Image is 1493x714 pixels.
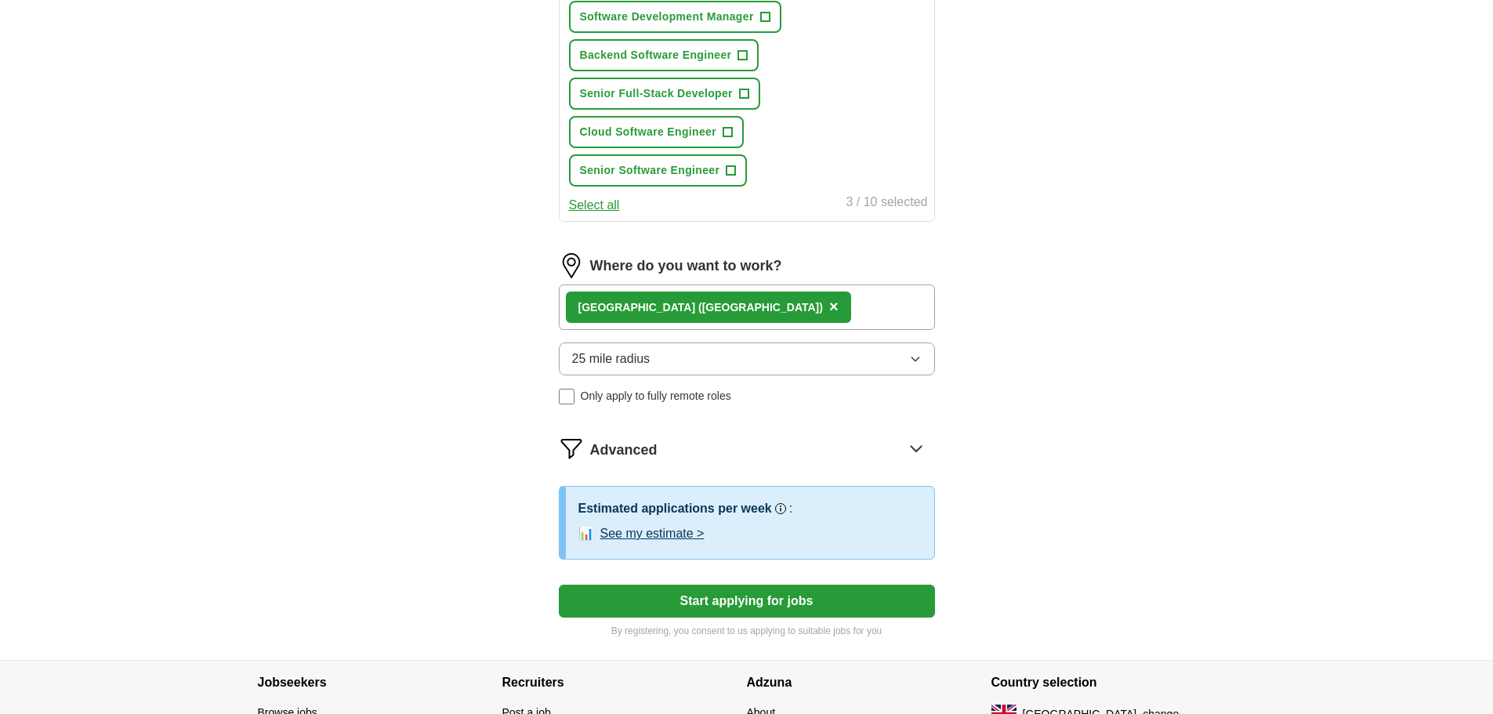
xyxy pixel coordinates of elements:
button: See my estimate > [600,524,705,543]
button: Software Development Manager [569,1,781,33]
img: filter [559,436,584,461]
span: Software Development Manager [580,9,754,25]
img: location.png [559,253,584,278]
button: Senior Software Engineer [569,154,748,187]
button: Select all [569,196,620,215]
input: Only apply to fully remote roles [559,389,574,404]
button: Start applying for jobs [559,585,935,618]
h3: : [789,499,792,518]
span: × [829,298,839,315]
span: Only apply to fully remote roles [581,388,731,404]
button: Cloud Software Engineer [569,116,745,148]
label: Where do you want to work? [590,256,782,277]
button: Senior Full-Stack Developer [569,78,760,110]
span: Backend Software Engineer [580,47,732,63]
div: 3 / 10 selected [846,193,927,215]
h4: Country selection [991,661,1236,705]
span: Cloud Software Engineer [580,124,717,140]
span: Senior Software Engineer [580,162,720,179]
span: Senior Full-Stack Developer [580,85,733,102]
button: Backend Software Engineer [569,39,759,71]
button: × [829,295,839,319]
p: By registering, you consent to us applying to suitable jobs for you [559,624,935,638]
strong: [GEOGRAPHIC_DATA] [578,301,696,314]
span: Advanced [590,440,658,461]
span: 📊 [578,524,594,543]
span: 25 mile radius [572,350,650,368]
h3: Estimated applications per week [578,499,772,518]
span: ([GEOGRAPHIC_DATA]) [698,301,823,314]
button: 25 mile radius [559,343,935,375]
